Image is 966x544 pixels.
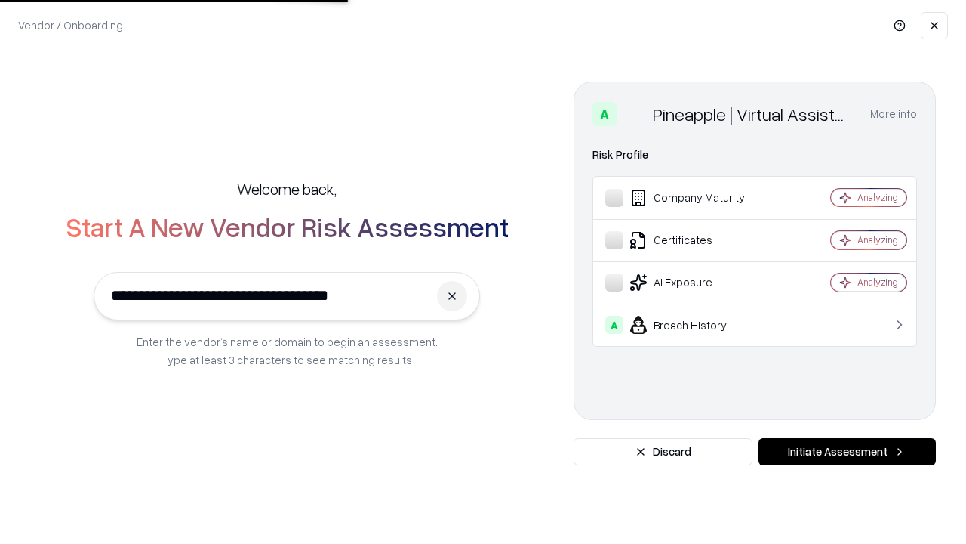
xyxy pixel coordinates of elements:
[137,332,438,369] p: Enter the vendor’s name or domain to begin an assessment. Type at least 3 characters to see match...
[66,212,509,242] h2: Start A New Vendor Risk Assessment
[623,102,647,126] img: Pineapple | Virtual Assistant Agency
[18,17,123,33] p: Vendor / Onboarding
[870,100,917,128] button: More info
[857,233,898,246] div: Analyzing
[605,231,786,249] div: Certificates
[237,178,337,199] h5: Welcome back,
[605,316,623,334] div: A
[592,102,617,126] div: A
[857,191,898,204] div: Analyzing
[653,102,852,126] div: Pineapple | Virtual Assistant Agency
[574,438,752,465] button: Discard
[758,438,936,465] button: Initiate Assessment
[605,274,786,292] div: AI Exposure
[857,276,898,289] div: Analyzing
[605,189,786,207] div: Company Maturity
[605,316,786,334] div: Breach History
[592,146,917,164] div: Risk Profile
